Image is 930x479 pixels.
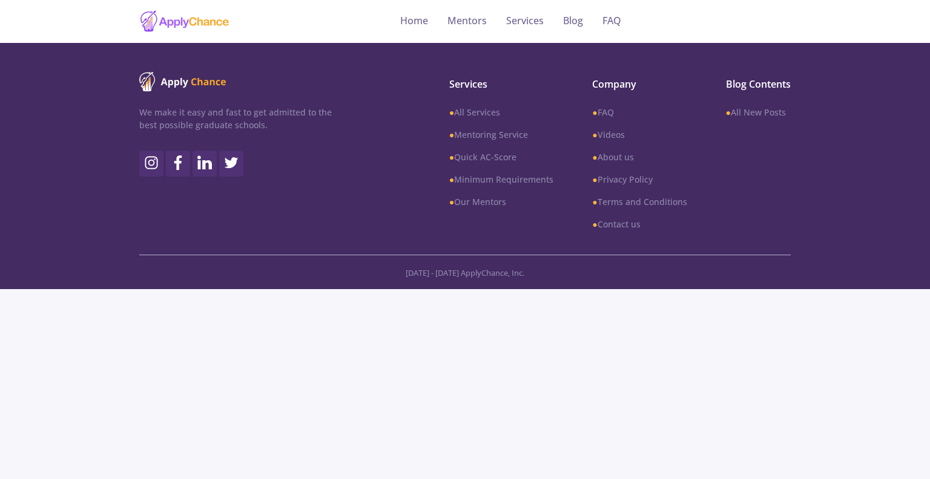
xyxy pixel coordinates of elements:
[449,151,454,163] b: ●
[592,106,597,118] b: ●
[592,196,597,207] b: ●
[449,106,454,118] b: ●
[592,129,597,140] b: ●
[592,128,687,141] a: ●Videos
[449,173,553,186] a: ●Minimum Requirements
[449,129,454,140] b: ●
[592,218,687,230] a: ●Contact us
[406,267,524,278] span: [DATE] - [DATE] ApplyChance, Inc.
[592,174,597,185] b: ●
[592,151,597,163] b: ●
[449,151,553,163] a: ●Quick AC-Score
[449,195,553,208] a: ●Our Mentors
[449,196,454,207] b: ●
[592,195,687,208] a: ●Terms and Conditions
[592,106,687,119] a: ●FAQ
[592,218,597,230] b: ●
[449,77,553,91] span: Services
[449,128,553,141] a: ●Mentoring Service
[726,77,791,91] span: Blog Contents
[726,106,791,119] a: ●All New Posts
[449,174,454,185] b: ●
[139,106,332,131] p: We make it easy and fast to get admitted to the best possible graduate schools.
[139,10,230,33] img: applychance logo
[139,72,226,91] img: ApplyChance logo
[592,77,687,91] span: Company
[592,173,687,186] a: ●Privacy Policy
[449,106,553,119] a: ●All Services
[726,106,731,118] b: ●
[592,151,687,163] a: ●About us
